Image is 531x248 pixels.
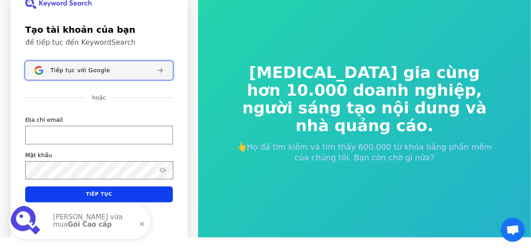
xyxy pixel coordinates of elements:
img: Gói cao cấp [11,205,42,237]
font: Gói Cao cấp [68,221,111,229]
font: hoặc [92,94,106,101]
font: người sáng tạo nội dung và nhà quảng cáo. [242,99,487,135]
button: Hiển thị mật khẩu [157,165,168,176]
font: Địa chỉ email [25,116,63,123]
font: Tạo tài khoản của bạn [25,24,135,35]
font: Tiếp tục [86,192,112,198]
button: Đăng nhập bằng GoogleTiếp tục với Google [25,61,173,80]
img: Đăng nhập bằng Google [34,66,43,75]
font: Tiếp tục với Google [50,67,110,74]
button: Tiếp tục [25,186,173,202]
font: Mật khẩu [25,152,52,159]
font: để tiếp tục đến KeywordSearch [25,38,136,46]
font: [PERSON_NAME] vừa mua [53,213,122,229]
font: [MEDICAL_DATA] gia cùng hơn 10.000 doanh nghiệp, [247,63,482,99]
a: Mở cuộc trò chuyện [501,218,525,242]
font: 👆Họ đã tìm kiếm và tìm thấy 600.000 từ khóa bằng phần mềm của chúng tôi. Bạn còn chờ gì nữa? [237,142,492,162]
